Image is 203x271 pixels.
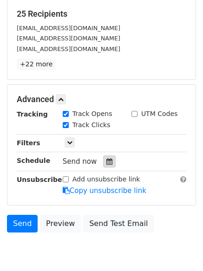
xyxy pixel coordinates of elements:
h5: 25 Recipients [17,9,186,19]
label: Track Opens [72,109,112,119]
strong: Tracking [17,110,48,118]
label: Add unsubscribe link [72,174,140,184]
strong: Filters [17,139,40,147]
a: Send [7,215,38,232]
iframe: Chat Widget [157,226,203,271]
a: Copy unsubscribe link [63,187,146,195]
a: Send Test Email [83,215,154,232]
a: Preview [40,215,81,232]
small: [EMAIL_ADDRESS][DOMAIN_NAME] [17,35,120,42]
label: Track Clicks [72,120,111,130]
strong: Schedule [17,157,50,164]
span: Send now [63,157,97,166]
label: UTM Codes [141,109,177,119]
a: +22 more [17,58,56,70]
h5: Advanced [17,94,186,104]
small: [EMAIL_ADDRESS][DOMAIN_NAME] [17,45,120,52]
small: [EMAIL_ADDRESS][DOMAIN_NAME] [17,25,120,32]
strong: Unsubscribe [17,176,62,183]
